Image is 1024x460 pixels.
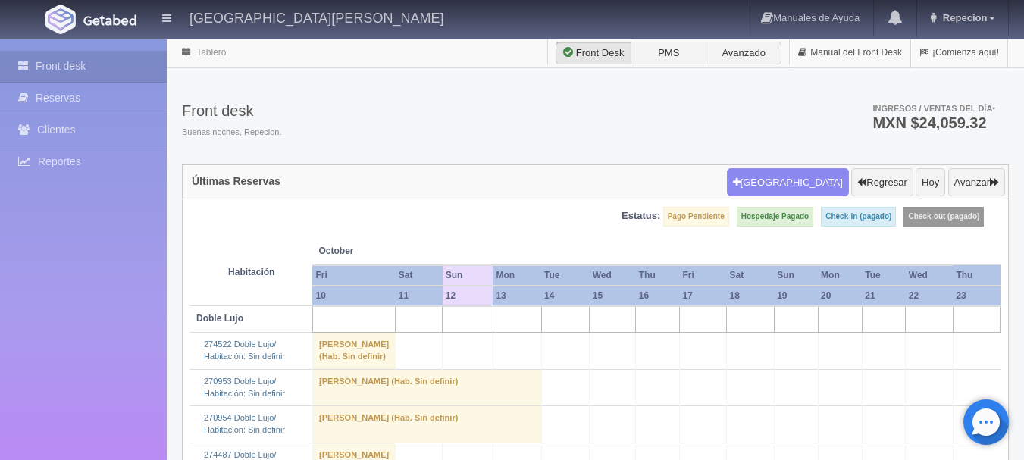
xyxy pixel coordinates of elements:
[737,207,813,227] label: Hospedaje Pagado
[622,209,660,224] label: Estatus:
[790,38,910,67] a: Manual del Front Desk
[396,265,443,286] th: Sat
[727,265,775,286] th: Sat
[680,265,727,286] th: Fri
[312,286,395,306] th: 10
[182,127,281,139] span: Buenas noches, Repecion.
[906,265,954,286] th: Wed
[196,47,226,58] a: Tablero
[590,265,636,286] th: Wed
[83,14,136,26] img: Getabed
[182,102,281,119] h3: Front desk
[541,265,590,286] th: Tue
[312,369,541,405] td: [PERSON_NAME] (Hab. Sin definir)
[872,115,995,130] h3: MXN $24,059.32
[906,286,954,306] th: 22
[663,207,729,227] label: Pago Pendiente
[204,377,285,398] a: 270953 Doble Lujo/Habitación: Sin definir
[443,265,493,286] th: Sun
[396,286,443,306] th: 11
[939,12,988,23] span: Repecion
[727,286,775,306] th: 18
[948,168,1005,197] button: Avanzar
[774,265,818,286] th: Sun
[911,38,1007,67] a: ¡Comienza aquí!
[312,333,395,369] td: [PERSON_NAME] (Hab. Sin definir)
[851,168,913,197] button: Regresar
[556,42,631,64] label: Front Desk
[631,42,706,64] label: PMS
[541,286,590,306] th: 14
[872,104,995,113] span: Ingresos / Ventas del día
[953,286,1000,306] th: 23
[953,265,1000,286] th: Thu
[818,286,862,306] th: 20
[636,286,680,306] th: 16
[862,286,905,306] th: 21
[903,207,984,227] label: Check-out (pagado)
[443,286,493,306] th: 12
[680,286,727,306] th: 17
[493,265,541,286] th: Mon
[196,313,243,324] b: Doble Lujo
[493,286,541,306] th: 13
[818,265,862,286] th: Mon
[192,176,280,187] h4: Últimas Reservas
[774,286,818,306] th: 19
[727,168,849,197] button: [GEOGRAPHIC_DATA]
[228,267,274,277] strong: Habitación
[312,265,395,286] th: Fri
[204,340,285,361] a: 274522 Doble Lujo/Habitación: Sin definir
[862,265,905,286] th: Tue
[189,8,443,27] h4: [GEOGRAPHIC_DATA][PERSON_NAME]
[916,168,945,197] button: Hoy
[821,207,896,227] label: Check-in (pagado)
[636,265,680,286] th: Thu
[318,245,436,258] span: October
[706,42,781,64] label: Avanzado
[204,413,285,434] a: 270954 Doble Lujo/Habitación: Sin definir
[312,406,541,443] td: [PERSON_NAME] (Hab. Sin definir)
[590,286,636,306] th: 15
[45,5,76,34] img: Getabed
